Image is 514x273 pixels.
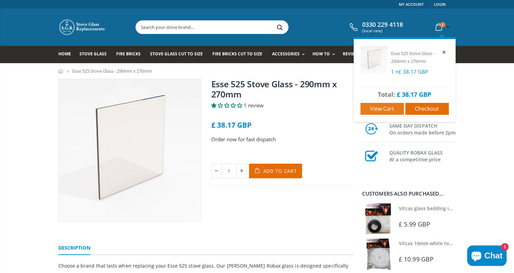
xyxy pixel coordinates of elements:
[370,105,394,112] span: View cart
[360,103,404,115] a: View cart
[116,46,146,63] a: Fire Bricks
[362,21,403,29] span: 0330 229 4118
[362,238,394,270] img: Vitcas white rope, glue and gloves kit 10mm
[150,46,208,63] a: Stove Glass Cut To Size
[362,191,456,196] div: Customers also purchased...
[313,51,330,57] span: How To
[465,245,509,268] inbox-online-store-chat: Shopify online store chat
[263,168,297,174] span: Add to Cart
[58,241,90,255] a: Description
[399,255,433,263] span: £ 10.99 GBP
[433,20,451,34] a: 1
[136,21,364,34] input: Search your stove brand...
[440,22,445,28] span: 1
[79,51,107,57] span: Stove Glass
[58,51,71,57] span: Home
[211,120,251,130] span: £ 38.17 GBP
[415,105,439,112] span: Checkout
[391,50,435,64] a: Esse 525 Stove Glass - 290mm x 270mm
[313,46,338,63] a: How To
[211,135,354,143] p: Order now for fast dispatch
[405,103,449,115] a: Checkout
[212,51,262,57] span: Fire Bricks Cut To Size
[398,68,428,75] span: £ 38.17 GBP
[116,51,141,57] span: Fire Bricks
[58,19,106,36] img: Stove Glass Replacement
[272,51,299,57] span: Accessories
[211,102,244,109] span: 1.00 stars
[59,79,201,221] img: squarestoveglass_3efd86be-1af6-47e0-9002-18b3ee84936c_800x_crop_center.webp
[360,46,388,73] img: Esse 525 Stove Glass - 290mm x 270mm
[348,21,403,33] a: 0330 229 4118 (local rate)
[79,46,112,63] a: Stove Glass
[58,69,64,73] a: Home
[272,21,287,34] button: Search
[397,90,431,98] span: £ 38.17 GBP
[272,46,308,63] a: Accessories
[150,51,203,57] span: Stove Glass Cut To Size
[343,51,361,57] span: Reviews
[343,46,366,63] a: Reviews
[441,48,449,56] a: Remove item
[399,220,430,228] span: £ 5.99 GBP
[362,203,394,235] img: Vitcas stove glass bedding in tape
[389,148,456,163] h3: QUALITY ROBAX GLASS At a competitive price
[72,68,152,74] span: Esse 525 Stove Glass - 290mm x 270mm
[212,46,267,63] a: Fire Bricks Cut To Size
[211,78,337,100] a: Esse 525 Stove Glass - 290mm x 270mm
[58,46,76,63] a: Home
[249,164,302,178] button: Add to Cart
[378,90,395,98] span: Total:
[244,102,264,109] span: 1 review
[389,121,456,136] h3: SAME DAY DISPATCH On orders made before 2pm
[391,68,428,75] span: 1 ×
